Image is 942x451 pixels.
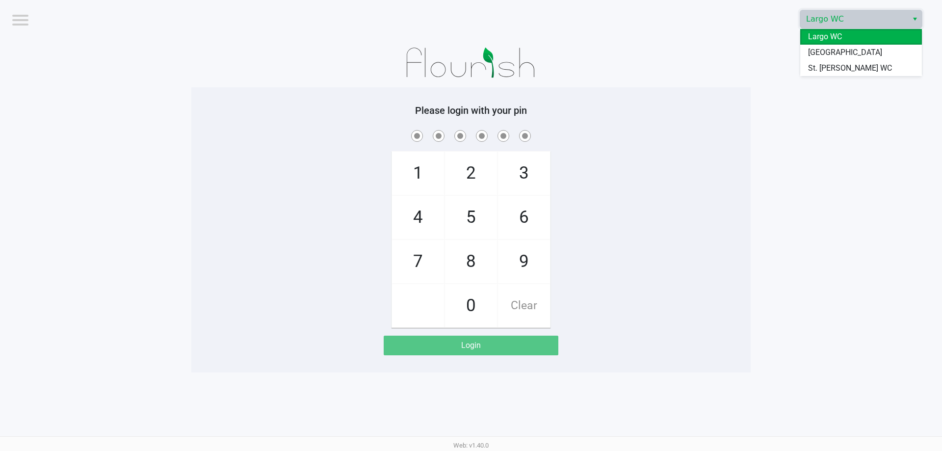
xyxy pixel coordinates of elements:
span: 1 [392,152,444,195]
span: Clear [498,284,550,327]
span: 6 [498,196,550,239]
span: 4 [392,196,444,239]
h5: Please login with your pin [199,105,743,116]
span: Largo WC [808,31,842,43]
span: 3 [498,152,550,195]
span: 2 [445,152,497,195]
span: Web: v1.40.0 [453,442,489,449]
span: St. [PERSON_NAME] WC [808,62,892,74]
button: Select [908,10,922,28]
span: [GEOGRAPHIC_DATA] [808,47,882,58]
span: 7 [392,240,444,283]
span: 9 [498,240,550,283]
span: 8 [445,240,497,283]
span: 5 [445,196,497,239]
span: 0 [445,284,497,327]
span: Largo WC [806,13,902,25]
